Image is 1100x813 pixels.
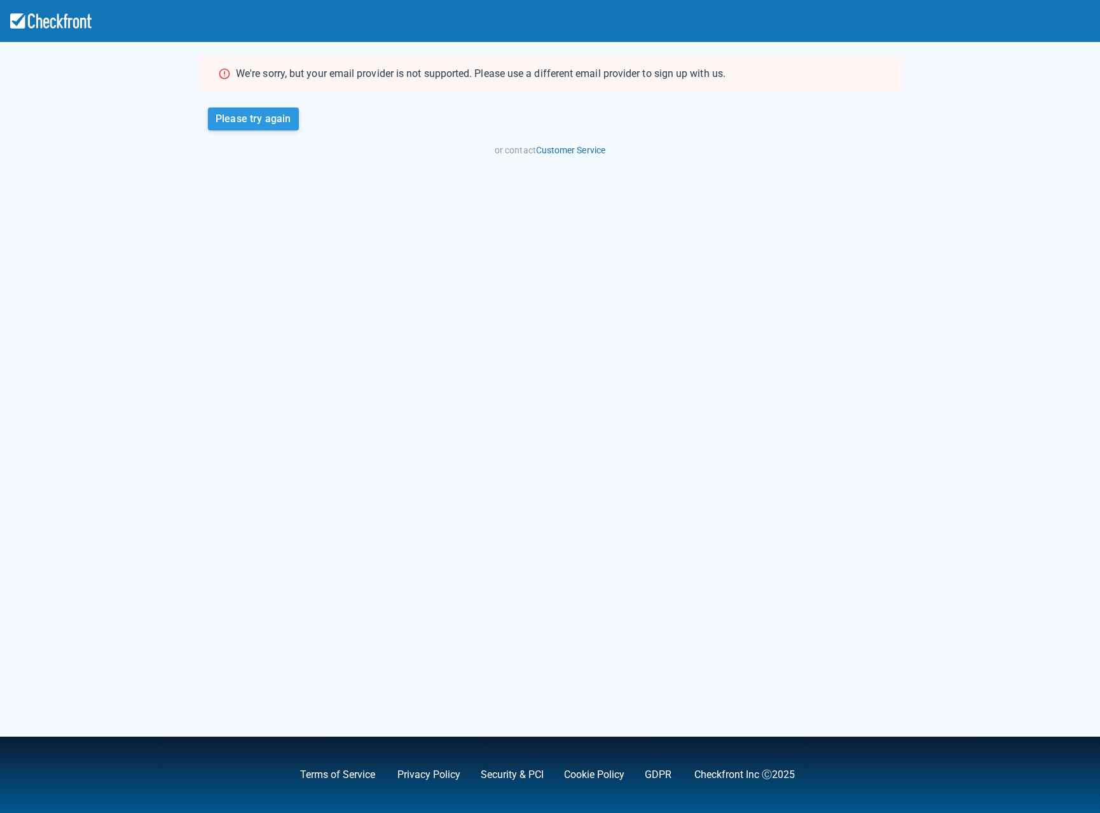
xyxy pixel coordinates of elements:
[208,108,299,130] button: Please try again
[694,768,795,781] a: Checkfront Inc Ⓒ2025
[397,768,460,781] a: Privacy Policy
[536,145,605,155] a: Customer Service
[564,768,624,781] a: Cookie Policy
[236,66,725,81] p: We're sorry, but your email provider is not supported. Please use a different email provider to s...
[300,768,375,781] a: Terms of Service
[645,768,671,781] a: GDPR
[208,141,892,160] p: or contact
[624,767,674,782] div: .
[481,768,544,781] a: Security & PCI
[916,676,1100,813] iframe: Chat Widget
[280,767,377,782] div: ,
